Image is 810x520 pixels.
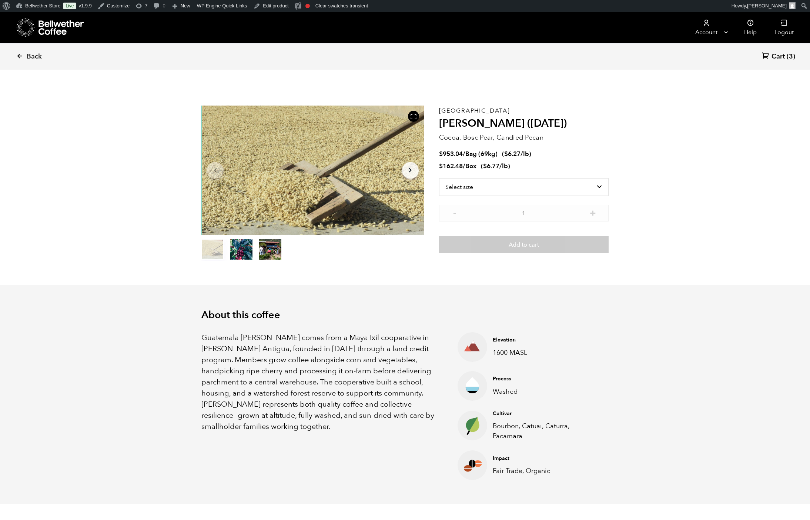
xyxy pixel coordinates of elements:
h4: Impact [493,455,595,462]
span: / [463,162,465,170]
span: [PERSON_NAME] [747,3,787,9]
button: Add to cart [439,236,609,253]
a: Cart (3) [762,52,795,62]
h2: [PERSON_NAME] ([DATE]) [439,117,609,130]
span: /lb [499,162,508,170]
a: Account [683,12,729,43]
p: Bourbon, Catuai, Caturra, Pacamara [493,421,595,441]
h4: Elevation [493,336,595,344]
p: Washed [493,387,595,397]
span: Back [27,52,42,61]
span: ( ) [481,162,510,170]
span: / [463,150,465,158]
bdi: 6.27 [504,150,521,158]
button: + [588,209,598,216]
div: Focus keyphrase not set [305,4,310,8]
span: $ [504,150,508,158]
a: Help [735,12,766,43]
h4: Process [493,375,595,383]
span: ( ) [502,150,531,158]
p: 1600 MASL [493,348,595,358]
p: Fair Trade, Organic [493,466,595,476]
bdi: 953.04 [439,150,463,158]
span: Bag (69kg) [465,150,498,158]
p: Cocoa, Bosc Pear, Candied Pecan [439,133,609,143]
h2: About this coffee [201,309,609,321]
span: (3) [787,52,795,61]
button: - [450,209,459,216]
span: Box [465,162,476,170]
span: $ [483,162,487,170]
span: Cart [771,52,785,61]
bdi: 162.48 [439,162,463,170]
span: $ [439,162,443,170]
a: Logout [766,12,803,43]
p: Guatemala [PERSON_NAME] comes from a Maya Ixil cooperative in [PERSON_NAME] Antigua, founded in [... [201,332,439,432]
span: /lb [521,150,529,158]
a: Live [63,3,76,9]
span: $ [439,150,443,158]
bdi: 6.77 [483,162,499,170]
h4: Cultivar [493,410,595,417]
